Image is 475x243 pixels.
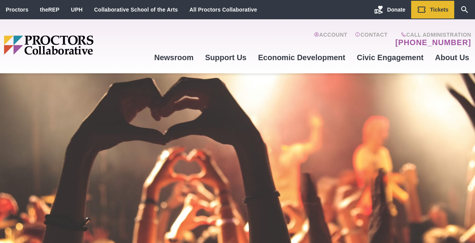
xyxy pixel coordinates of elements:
[395,38,471,47] a: [PHONE_NUMBER]
[71,7,83,13] a: UPH
[393,32,471,38] span: Call Administration
[94,7,178,13] a: Collaborative School of the Arts
[411,1,454,19] a: Tickets
[429,47,475,68] a: About Us
[4,35,148,55] img: Proctors logo
[430,7,448,13] span: Tickets
[314,32,347,47] a: Account
[368,1,411,19] a: Donate
[252,47,351,68] a: Economic Development
[355,32,388,47] a: Contact
[148,47,199,68] a: Newsroom
[40,7,60,13] a: theREP
[199,47,252,68] a: Support Us
[189,7,257,13] a: All Proctors Collaborative
[6,7,28,13] a: Proctors
[454,1,475,19] a: Search
[351,47,429,68] a: Civic Engagement
[387,7,405,13] span: Donate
